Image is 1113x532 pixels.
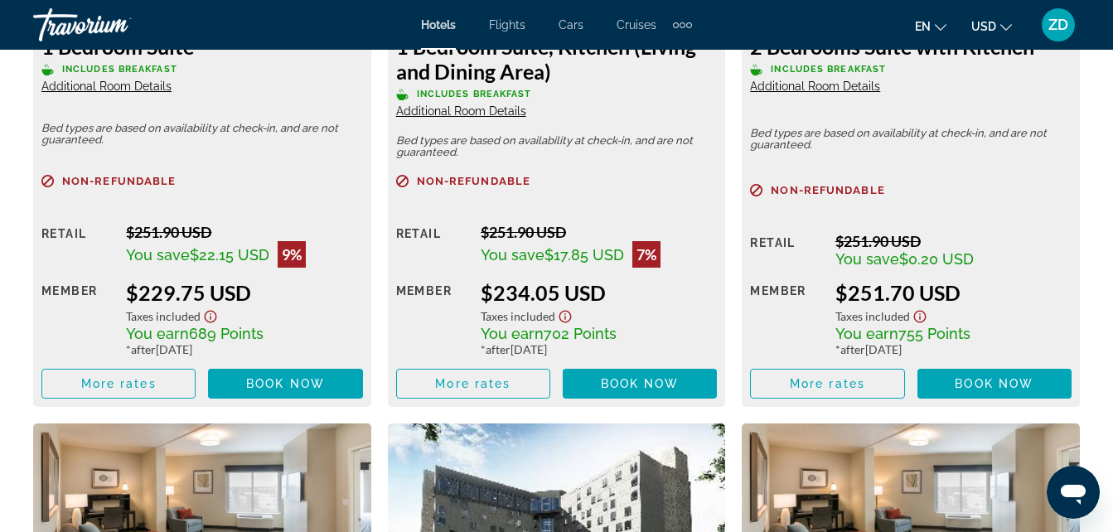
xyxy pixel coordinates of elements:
span: Taxes included [835,309,910,323]
span: 755 Points [898,325,970,342]
button: More rates [41,369,196,399]
div: $251.70 USD [835,280,1072,305]
span: en [915,20,931,33]
p: Bed types are based on availability at check-in, and are not guaranteed. [396,135,718,158]
div: Retail [750,232,822,268]
div: $251.90 USD [126,223,362,241]
a: Cars [559,18,583,31]
div: Member [750,280,822,356]
span: You save [126,246,190,264]
button: Book now [563,369,717,399]
button: Book now [208,369,362,399]
div: Retail [396,223,468,268]
span: Book now [955,377,1033,390]
button: Show Taxes and Fees disclaimer [555,305,575,324]
button: More rates [396,369,550,399]
div: $234.05 USD [481,280,717,305]
span: Taxes included [481,309,555,323]
span: 689 Points [189,325,264,342]
p: Bed types are based on availability at check-in, and are not guaranteed. [41,123,363,146]
span: Book now [601,377,680,390]
span: after [131,342,156,356]
a: Hotels [421,18,456,31]
span: Non-refundable [417,176,530,186]
span: Taxes included [126,309,201,323]
button: Show Taxes and Fees disclaimer [910,305,930,324]
span: Includes Breakfast [417,89,532,99]
button: Extra navigation items [673,12,692,38]
span: USD [971,20,996,33]
a: Flights [489,18,525,31]
div: Retail [41,223,114,268]
span: You earn [481,325,544,342]
div: * [DATE] [835,342,1072,356]
div: $251.90 USD [481,223,717,241]
span: $0.20 USD [899,250,974,268]
span: 702 Points [544,325,617,342]
div: * [DATE] [126,342,362,356]
span: after [840,342,865,356]
span: You save [835,250,899,268]
div: Member [41,280,114,356]
a: Travorium [33,3,199,46]
span: More rates [790,377,865,390]
a: Cruises [617,18,656,31]
span: You save [481,246,544,264]
span: Non-refundable [62,176,176,186]
span: You earn [126,325,189,342]
span: Includes Breakfast [62,64,177,75]
div: * [DATE] [481,342,717,356]
p: Bed types are based on availability at check-in, and are not guaranteed. [750,128,1072,151]
span: More rates [435,377,511,390]
div: $229.75 USD [126,280,362,305]
iframe: Button to launch messaging window [1047,466,1100,519]
span: $22.15 USD [190,246,269,264]
button: Book now [917,369,1072,399]
span: You earn [835,325,898,342]
span: Additional Room Details [41,80,172,93]
span: $17.85 USD [544,246,624,264]
span: Includes Breakfast [771,64,886,75]
span: Non-refundable [771,185,884,196]
span: Additional Room Details [396,104,526,118]
span: ZD [1048,17,1068,33]
span: after [486,342,511,356]
button: Change language [915,14,946,38]
span: More rates [81,377,157,390]
div: Member [396,280,468,356]
h3: 1 Bedroom Suite, Kitchen (Living and Dining Area) [396,34,718,84]
span: Book now [246,377,325,390]
button: Show Taxes and Fees disclaimer [201,305,220,324]
button: More rates [750,369,904,399]
div: 9% [278,241,306,268]
span: Additional Room Details [750,80,880,93]
button: Change currency [971,14,1012,38]
button: User Menu [1037,7,1080,42]
div: 7% [632,241,661,268]
div: $251.90 USD [835,232,1072,250]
